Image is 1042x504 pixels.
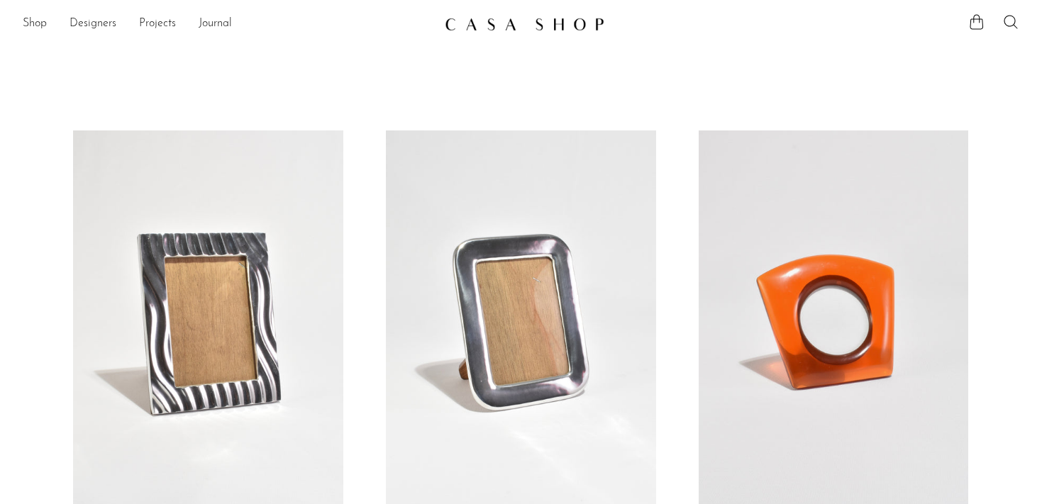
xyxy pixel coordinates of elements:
a: Journal [199,15,232,33]
ul: NEW HEADER MENU [23,12,433,36]
a: Designers [70,15,116,33]
nav: Desktop navigation [23,12,433,36]
a: Shop [23,15,47,33]
a: Projects [139,15,176,33]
